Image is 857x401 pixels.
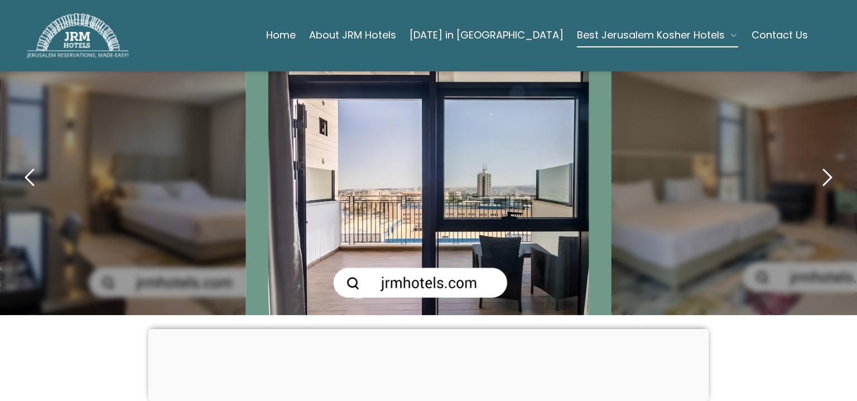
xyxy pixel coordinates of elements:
[410,24,564,46] a: [DATE] in [GEOGRAPHIC_DATA]
[27,13,128,58] img: JRM Hotels
[808,158,846,196] button: next
[577,24,738,46] button: Best Jerusalem Kosher Hotels
[11,158,49,196] button: previous
[266,24,296,46] a: Home
[752,24,808,46] a: Contact Us
[148,329,709,398] iframe: Advertisement
[309,24,396,46] a: About JRM Hotels
[577,27,725,43] span: Best Jerusalem Kosher Hotels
